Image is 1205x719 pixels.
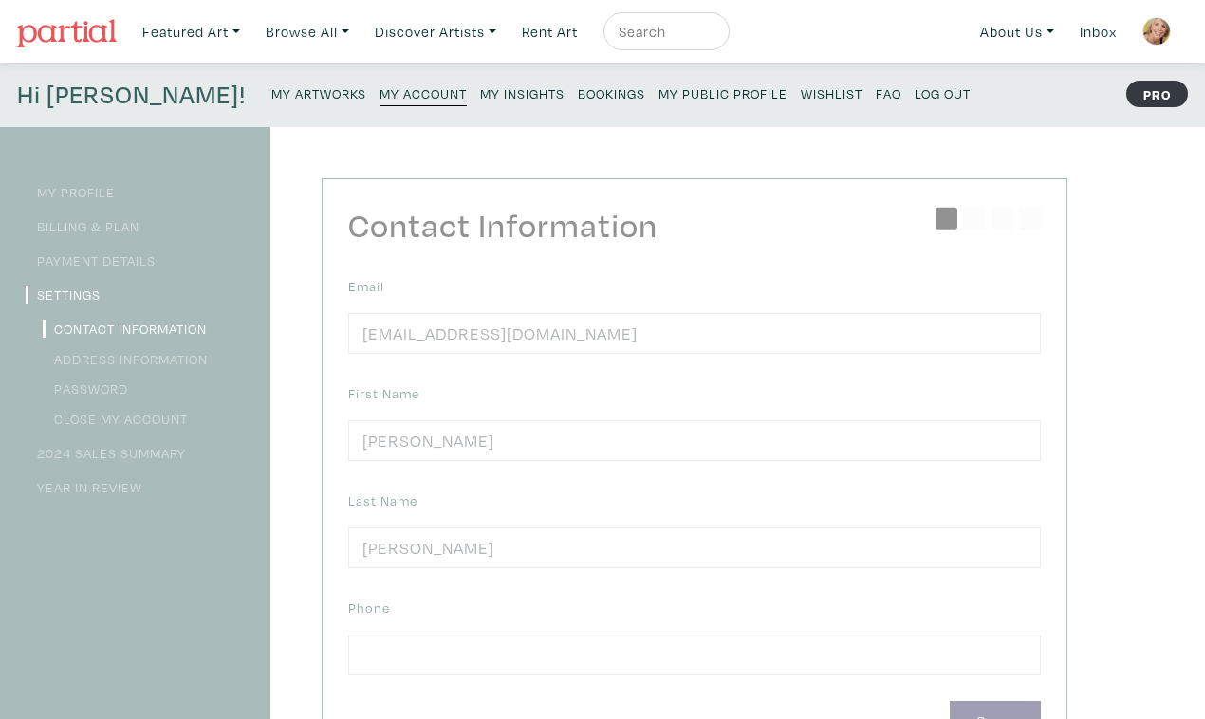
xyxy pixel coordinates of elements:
a: Year in Review [26,478,142,496]
strong: PRO [1126,81,1188,107]
a: My Account [380,80,467,106]
a: My Public Profile [658,80,788,105]
a: About Us [972,12,1063,51]
a: My Artworks [271,80,366,105]
a: Discover Artists [366,12,505,51]
a: Wishlist [801,80,862,105]
a: My Insights [480,80,565,105]
small: Log Out [915,84,971,102]
a: Billing & Plan [26,217,139,235]
a: Featured Art [134,12,249,51]
a: Close My Account [43,410,188,428]
small: My Insights [480,84,565,102]
small: My Public Profile [658,84,788,102]
small: FAQ [876,84,901,102]
label: Phone [348,598,390,618]
a: FAQ [876,80,901,105]
a: Rent Art [513,12,586,51]
a: Bookings [578,80,645,105]
a: My Profile [26,183,115,201]
small: My Artworks [271,84,366,102]
label: Email [348,276,384,297]
a: Contact Information [43,320,207,338]
small: Wishlist [801,84,862,102]
a: Browse All [257,12,358,51]
label: Last Name [348,490,417,511]
a: Settings [26,286,101,304]
small: Bookings [578,84,645,102]
small: My Account [380,84,467,102]
h2: Contact Information [348,205,1041,246]
label: First Name [348,383,419,404]
a: Payment Details [26,251,156,269]
img: phpThumb.php [1142,17,1171,46]
a: Address Information [43,350,208,368]
a: 2024 Sales Summary [26,444,186,462]
a: Password [43,379,128,397]
h4: Hi [PERSON_NAME]! [17,80,246,110]
input: Search [617,20,712,44]
a: Inbox [1071,12,1125,51]
a: Log Out [915,80,971,105]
